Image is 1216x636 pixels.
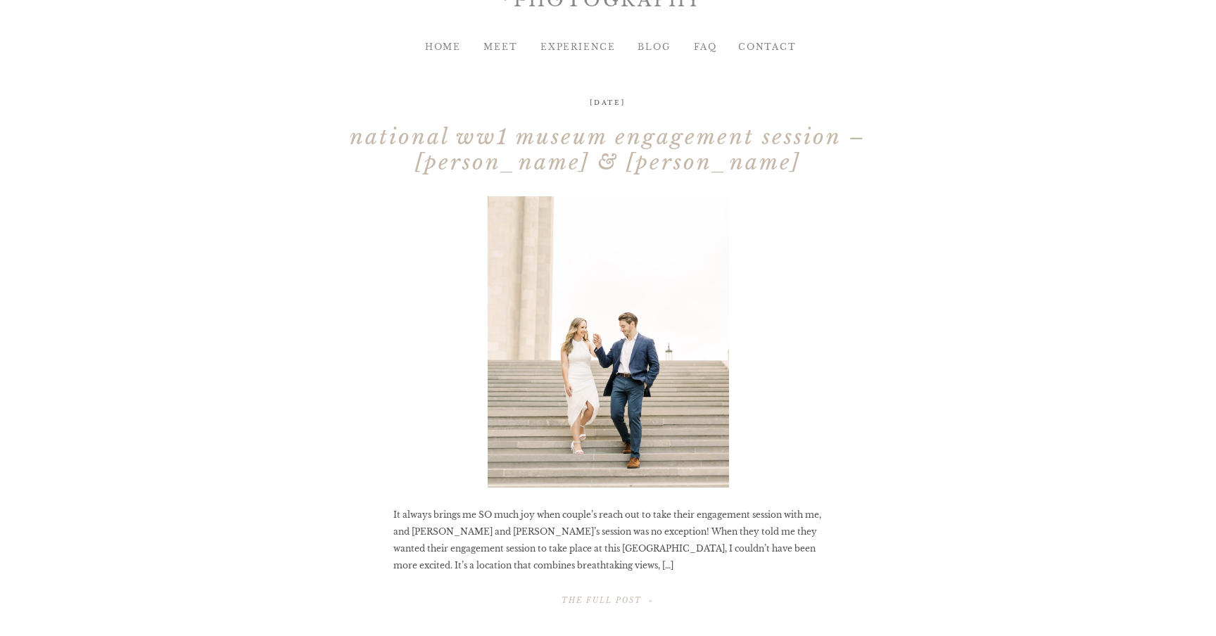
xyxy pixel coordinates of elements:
h2: [DATE] [538,99,678,106]
a: BLOG [626,41,683,53]
a: FAQ [677,41,734,53]
a: HOME [414,41,471,53]
p: It always brings me SO much joy when couple’s reach out to take their engagement session with me,... [393,507,822,574]
a: National WW1 Museum Engagement Session – Allison & Ty [488,196,729,488]
a: National WW1 Museum Engagement Session – [PERSON_NAME] & [PERSON_NAME] [350,124,866,175]
a: EXPERIENCE [540,41,597,53]
a: Contact [738,41,795,53]
a: National WW1 Museum Engagement Session – Allison & Ty [549,584,667,616]
a: The Full Post » [512,597,704,613]
a: MEET [472,41,529,53]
